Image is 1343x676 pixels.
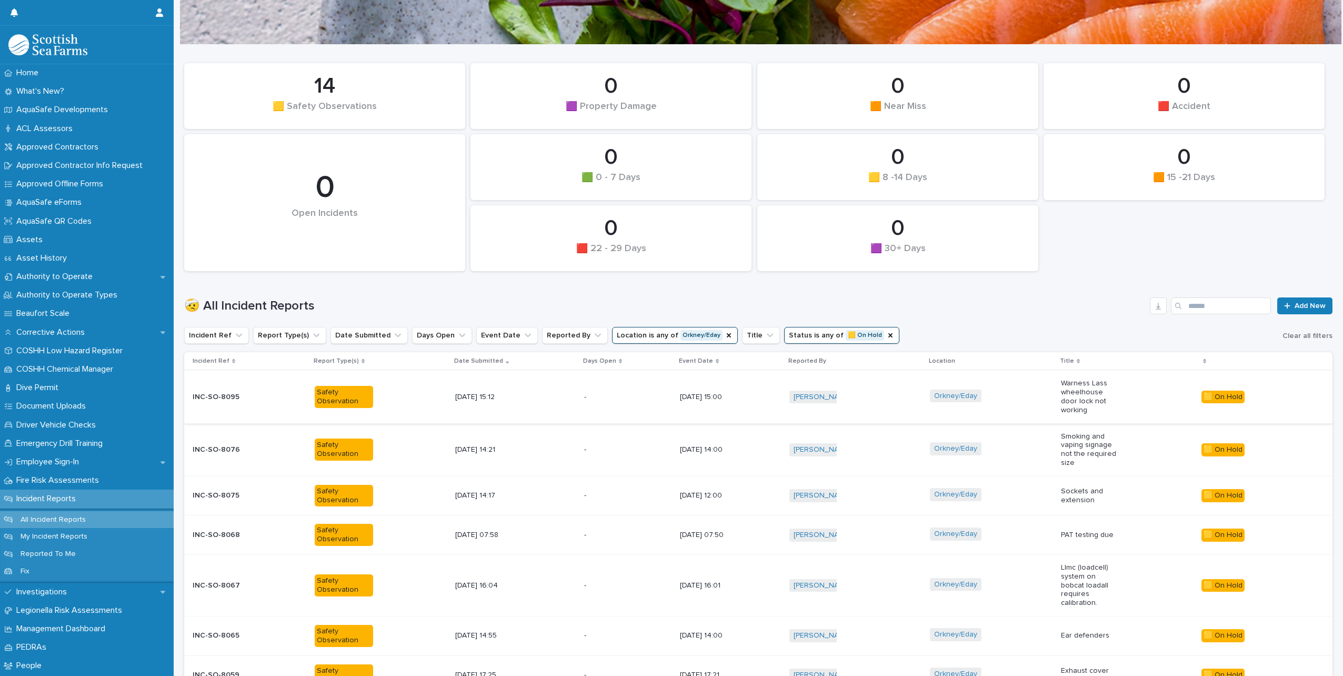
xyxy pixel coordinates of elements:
[794,491,851,500] a: [PERSON_NAME]
[680,491,738,500] p: [DATE] 12:00
[455,491,514,500] p: [DATE] 14:17
[934,444,977,453] a: Orkney/Eday
[193,393,251,402] p: INC-SO-8095
[784,327,899,344] button: Status
[584,443,588,454] p: -
[12,272,101,282] p: Authority to Operate
[612,327,738,344] button: Location
[253,327,326,344] button: Report Type(s)
[315,625,373,647] div: Safety Observation
[12,346,131,356] p: COSHH Low Hazard Register
[680,581,738,590] p: [DATE] 16:01
[184,554,1332,616] tr: INC-SO-8067Safety Observation[DATE] 16:04-- [DATE] 16:01[PERSON_NAME] Orkney/Eday Llmc (loadcell)...
[12,624,114,634] p: Management Dashboard
[794,531,851,540] a: [PERSON_NAME]
[12,235,51,245] p: Assets
[934,580,977,589] a: Orkney/Eday
[680,393,738,402] p: [DATE] 15:00
[315,439,373,461] div: Safety Observation
[680,531,738,540] p: [DATE] 07:50
[12,401,94,411] p: Document Uploads
[12,383,67,393] p: Dive Permit
[12,661,50,671] p: People
[455,631,514,640] p: [DATE] 14:55
[184,476,1332,515] tr: INC-SO-8075Safety Observation[DATE] 14:17-- [DATE] 12:00[PERSON_NAME] Orkney/Eday Sockets and ext...
[1061,563,1119,608] p: Llmc (loadcell) system on bobcat loadall requires calibration.
[12,587,75,597] p: Investigations
[193,355,229,367] p: Incident Ref
[1278,328,1332,344] button: Clear all filters
[1277,297,1332,314] a: Add New
[1171,297,1271,314] input: Search
[488,101,734,123] div: 🟪 Property Damage
[934,630,977,639] a: Orkney/Eday
[680,631,738,640] p: [DATE] 14:00
[12,68,47,78] p: Home
[742,327,780,344] button: Title
[929,355,955,367] p: Location
[12,216,100,226] p: AquaSafe QR Codes
[794,393,851,402] a: [PERSON_NAME]
[1061,379,1119,414] p: Warness Lass wheelhouse door lock not working
[184,515,1332,555] tr: INC-SO-8068Safety Observation[DATE] 07:58-- [DATE] 07:50[PERSON_NAME] Orkney/Eday PAT testing due...
[12,439,111,449] p: Emergency Drill Training
[12,605,131,615] p: Legionella Risk Assessments
[1201,579,1245,592] div: 🟨 On Hold
[584,489,588,500] p: -
[12,161,151,171] p: Approved Contractor Info Request
[193,531,251,540] p: INC-SO-8068
[775,172,1020,194] div: 🟨 8 -14 Days
[584,529,588,540] p: -
[794,445,851,454] a: [PERSON_NAME]
[934,530,977,539] a: Orkney/Eday
[8,34,87,55] img: bPIBxiqnSb2ggTQWdOVV
[584,579,588,590] p: -
[12,253,75,263] p: Asset History
[315,524,373,546] div: Safety Observation
[775,243,1020,265] div: 🟪 30+ Days
[455,581,514,590] p: [DATE] 16:04
[315,574,373,597] div: Safety Observation
[12,532,96,541] p: My Incident Reports
[488,215,734,242] div: 0
[12,290,126,300] p: Authority to Operate Types
[584,391,588,402] p: -
[584,629,588,640] p: -
[1282,332,1332,340] span: Clear all filters
[314,355,359,367] p: Report Type(s)
[934,490,977,499] a: Orkney/Eday
[12,550,84,559] p: Reported To Me
[488,73,734,100] div: 0
[455,393,514,402] p: [DATE] 15:12
[1061,101,1307,123] div: 🟥 Accident
[202,73,447,100] div: 14
[193,581,251,590] p: INC-SO-8067
[488,243,734,265] div: 🟥 22 - 29 Days
[454,355,503,367] p: Date Submitted
[12,197,90,207] p: AquaSafe eForms
[193,491,251,500] p: INC-SO-8075
[1201,489,1245,502] div: 🟨 On Hold
[1201,629,1245,642] div: 🟨 On Hold
[184,327,249,344] button: Incident Ref
[412,327,472,344] button: Days Open
[202,169,447,207] div: 0
[315,386,373,408] div: Safety Observation
[679,355,713,367] p: Event Date
[775,73,1020,100] div: 0
[488,172,734,194] div: 🟩 0 - 7 Days
[12,457,87,467] p: Employee Sign-In
[193,445,251,454] p: INC-SO-8076
[12,364,122,374] p: COSHH Chemical Manager
[1061,144,1307,171] div: 0
[476,327,538,344] button: Event Date
[193,631,251,640] p: INC-SO-8065
[1201,443,1245,456] div: 🟨 On Hold
[1061,631,1119,640] p: Ear defenders
[12,494,84,504] p: Incident Reports
[12,179,112,189] p: Approved Offline Forms
[1201,391,1245,404] div: 🟨 On Hold
[1061,73,1307,100] div: 0
[488,144,734,171] div: 0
